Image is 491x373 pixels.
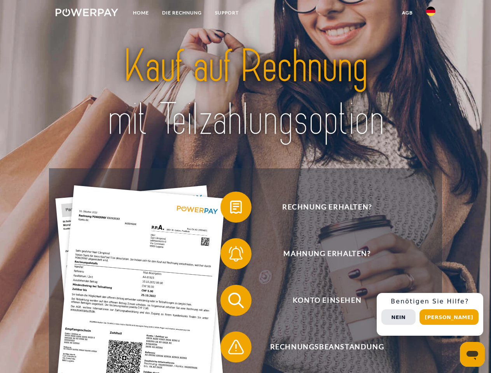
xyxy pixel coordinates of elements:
img: qb_bell.svg [226,244,246,263]
button: Nein [381,309,416,325]
a: SUPPORT [208,6,245,20]
h3: Benötigen Sie Hilfe? [381,298,479,305]
button: Konto einsehen [220,285,423,316]
span: Rechnung erhalten? [232,192,422,223]
span: Konto einsehen [232,285,422,316]
span: Mahnung erhalten? [232,238,422,269]
img: qb_search.svg [226,291,246,310]
img: title-powerpay_de.svg [74,37,417,149]
div: Schnellhilfe [377,293,483,336]
button: [PERSON_NAME] [419,309,479,325]
button: Mahnung erhalten? [220,238,423,269]
a: Home [126,6,156,20]
a: agb [395,6,419,20]
iframe: Schaltfläche zum Öffnen des Messaging-Fensters [460,342,485,367]
img: logo-powerpay-white.svg [56,9,118,16]
img: qb_warning.svg [226,337,246,357]
a: DIE RECHNUNG [156,6,208,20]
img: qb_bill.svg [226,197,246,217]
button: Rechnung erhalten? [220,192,423,223]
button: Rechnungsbeanstandung [220,331,423,363]
img: de [426,7,435,16]
span: Rechnungsbeanstandung [232,331,422,363]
